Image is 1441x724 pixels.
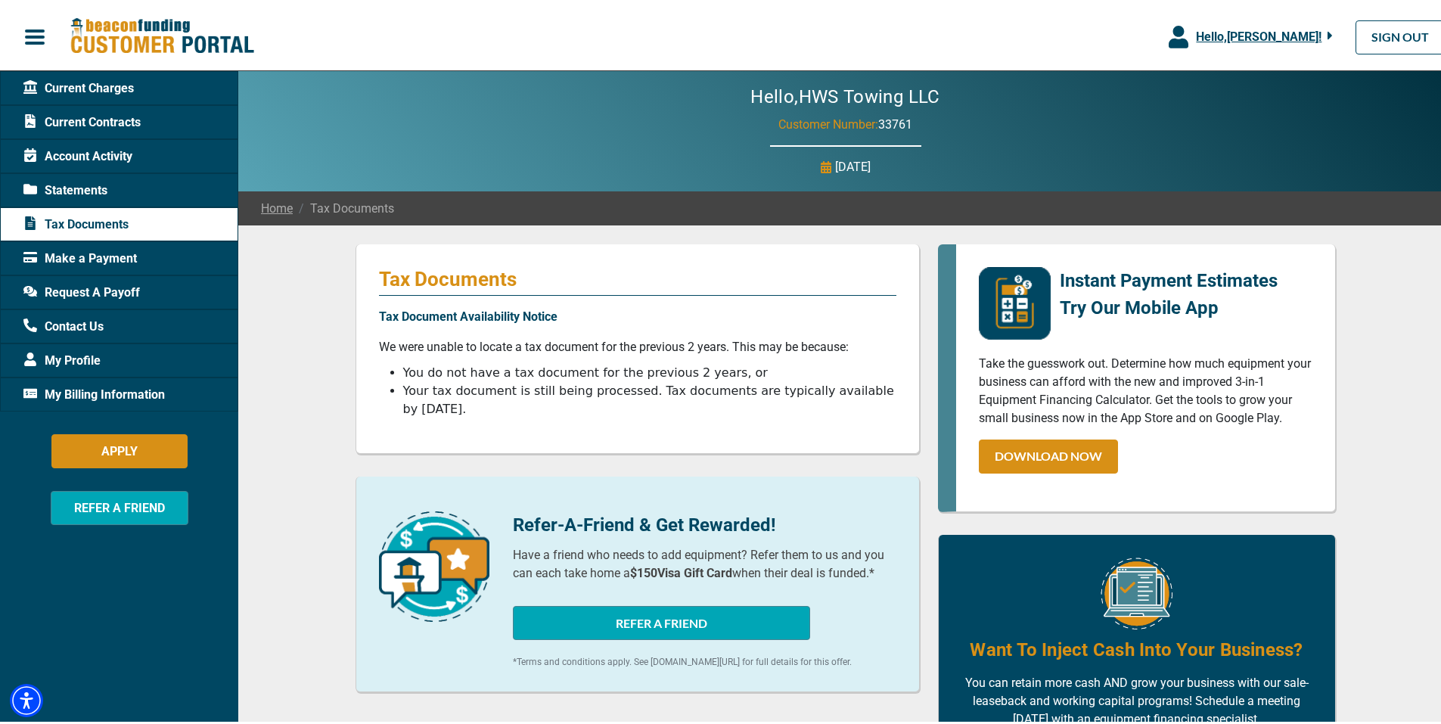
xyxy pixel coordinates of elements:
span: Hello, [PERSON_NAME] ! [1196,26,1321,41]
li: Your tax document is still being processed. Tax documents are typically available by [DATE]. [403,379,896,415]
p: Instant Payment Estimates [1060,264,1278,291]
p: Take the guesswork out. Determine how much equipment your business can afford with the new and im... [979,352,1312,424]
span: Contact Us [23,315,104,333]
li: You do not have a tax document for the previous 2 years, or [403,361,896,379]
p: Tax Document Availability Notice [379,305,896,323]
a: Home [261,197,293,215]
p: Try Our Mobile App [1060,291,1278,318]
span: Request A Payoff [23,281,140,299]
span: My Billing Information [23,383,165,401]
p: Refer-A-Friend & Get Rewarded! [513,508,896,536]
span: Customer Number: [778,114,878,129]
span: Tax Documents [23,213,129,231]
button: APPLY [51,431,188,465]
h2: Hello, HWS Towing LLC [705,83,985,105]
p: [DATE] [835,155,871,173]
span: Current Contracts [23,110,141,129]
span: Statements [23,179,107,197]
button: REFER A FRIEND [51,488,188,522]
p: Have a friend who needs to add equipment? Refer them to us and you can each take home a when thei... [513,543,896,580]
button: REFER A FRIEND [513,603,810,637]
p: *Terms and conditions apply. See [DOMAIN_NAME][URL] for full details for this offer. [513,652,896,666]
span: Account Activity [23,144,132,163]
span: Make a Payment [23,247,137,265]
a: DOWNLOAD NOW [979,437,1118,471]
p: Tax Documents [379,264,896,288]
h4: Want To Inject Cash Into Your Business? [970,634,1303,660]
img: Beacon Funding Customer Portal Logo [70,14,254,53]
img: refer-a-friend-icon.png [379,508,489,619]
img: Equipment Financing Online Image [1101,555,1172,626]
span: Tax Documents [293,197,394,215]
span: 33761 [878,114,912,129]
b: $150 Visa Gift Card [630,563,732,577]
div: Accessibility Menu [10,681,43,714]
span: Current Charges [23,76,134,95]
p: We were unable to locate a tax document for the previous 2 years. This may be because: [379,335,896,353]
img: mobile-app-logo.png [979,264,1051,337]
span: My Profile [23,349,101,367]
